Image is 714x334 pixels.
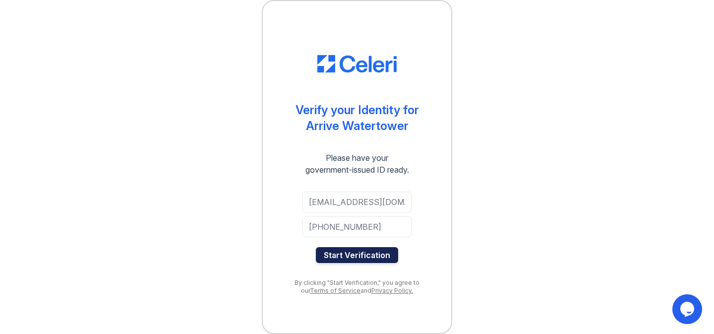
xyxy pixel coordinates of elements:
input: Email [302,192,412,212]
div: Please have your government-issued ID ready. [288,152,427,176]
img: CE_Logo_Blue-a8612792a0a2168367f1c8372b55b34899dd931a85d93a1a3d3e32e68fde9ad4.png [317,55,397,73]
input: Phone [302,216,412,237]
a: Privacy Policy. [371,287,413,294]
div: By clicking "Start Verification," you agree to our and [283,279,431,295]
div: Verify your Identity for Arrive Watertower [296,102,419,134]
a: Terms of Service [310,287,360,294]
button: Start Verification [316,247,398,263]
iframe: chat widget [672,294,704,324]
